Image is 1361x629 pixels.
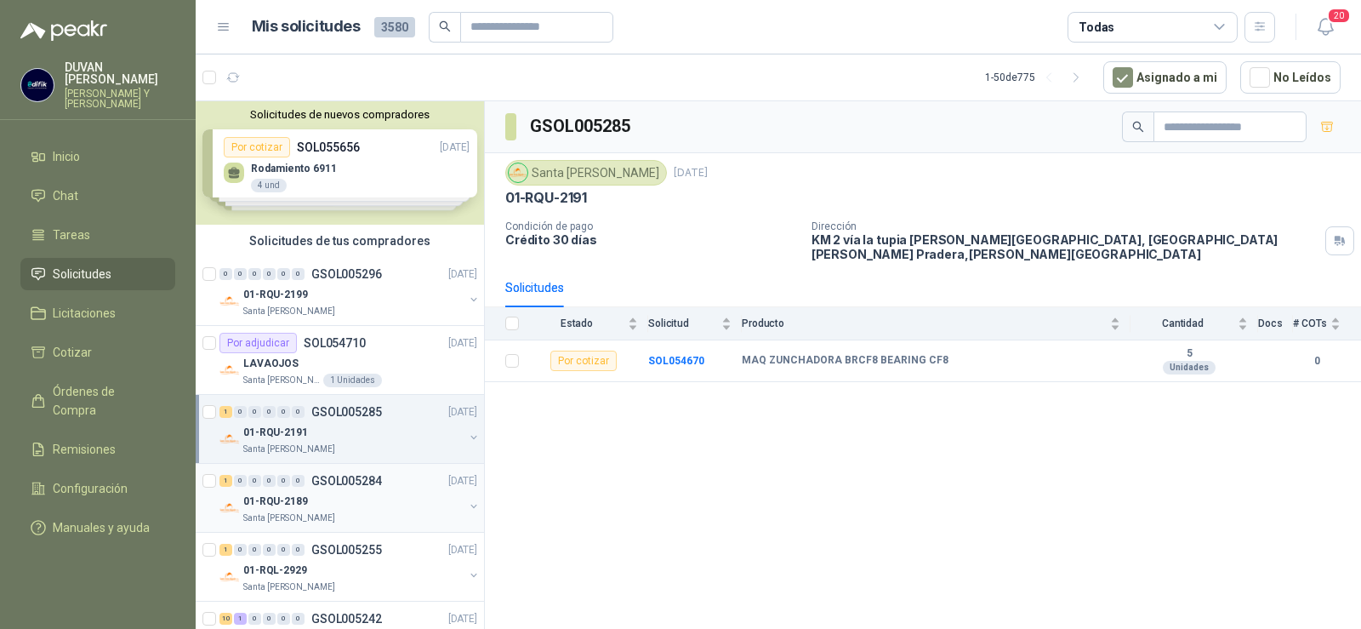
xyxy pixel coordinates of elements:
[219,291,240,312] img: Company Logo
[248,544,261,556] div: 0
[234,406,247,418] div: 0
[448,473,477,489] p: [DATE]
[1079,18,1114,37] div: Todas
[248,268,261,280] div: 0
[292,544,305,556] div: 0
[277,406,290,418] div: 0
[219,498,240,518] img: Company Logo
[53,147,80,166] span: Inicio
[1293,353,1341,369] b: 0
[196,225,484,257] div: Solicitudes de tus compradores
[292,613,305,625] div: 0
[311,544,382,556] p: GSOL005255
[292,406,305,418] div: 0
[243,287,308,303] p: 01-RQU-2199
[292,475,305,487] div: 0
[505,220,798,232] p: Condición de pago
[1130,317,1234,329] span: Cantidad
[20,20,107,41] img: Logo peakr
[742,307,1130,340] th: Producto
[53,226,90,244] span: Tareas
[311,613,382,625] p: GSOL005242
[219,475,232,487] div: 1
[311,268,382,280] p: GSOL005296
[219,471,481,525] a: 1 0 0 0 0 0 GSOL005284[DATE] Company Logo01-RQU-2189Santa [PERSON_NAME]
[505,189,587,207] p: 01-RQU-2191
[374,17,415,37] span: 3580
[277,613,290,625] div: 0
[1293,317,1327,329] span: # COTs
[448,542,477,558] p: [DATE]
[219,264,481,318] a: 0 0 0 0 0 0 GSOL005296[DATE] Company Logo01-RQU-2199Santa [PERSON_NAME]
[448,266,477,283] p: [DATE]
[505,160,667,186] div: Santa [PERSON_NAME]
[243,512,335,525] p: Santa [PERSON_NAME]
[219,333,297,353] div: Por adjudicar
[1132,121,1144,133] span: search
[505,232,798,247] p: Crédito 30 días
[20,180,175,212] a: Chat
[263,613,276,625] div: 0
[219,540,481,594] a: 1 0 0 0 0 0 GSOL005255[DATE] Company Logo01-RQL-2929Santa [PERSON_NAME]
[1310,12,1341,43] button: 20
[21,69,54,101] img: Company Logo
[234,613,247,625] div: 1
[323,374,382,387] div: 1 Unidades
[448,335,477,352] p: [DATE]
[196,326,484,395] a: Por adjudicarSOL054710[DATE] Company LogoLAVAOJOSSanta [PERSON_NAME]1 Unidades
[263,475,276,487] div: 0
[1327,8,1351,24] span: 20
[20,336,175,369] a: Cotizar
[20,258,175,290] a: Solicitudes
[53,343,92,362] span: Cotizar
[196,101,484,225] div: Solicitudes de nuevos compradoresPor cotizarSOL055656[DATE] Rodamiento 69114 undPor cotizarSOL055...
[219,567,240,587] img: Company Logo
[243,563,307,579] p: 01-RQL-2929
[243,494,308,510] p: 01-RQU-2189
[219,268,232,280] div: 0
[811,220,1318,232] p: Dirección
[448,611,477,627] p: [DATE]
[234,544,247,556] div: 0
[648,355,704,367] a: SOL054670
[742,317,1107,329] span: Producto
[219,613,232,625] div: 10
[20,375,175,426] a: Órdenes de Compra
[234,475,247,487] div: 0
[219,402,481,456] a: 1 0 0 0 0 0 GSOL005285[DATE] Company Logo01-RQU-2191Santa [PERSON_NAME]
[674,165,708,181] p: [DATE]
[277,544,290,556] div: 0
[1103,61,1227,94] button: Asignado a mi
[202,108,477,121] button: Solicitudes de nuevos compradores
[311,475,382,487] p: GSOL005284
[263,406,276,418] div: 0
[65,61,175,85] p: DUVAN [PERSON_NAME]
[1163,361,1216,375] div: Unidades
[248,406,261,418] div: 0
[20,140,175,173] a: Inicio
[648,307,742,340] th: Solicitud
[248,475,261,487] div: 0
[20,433,175,466] a: Remisiones
[20,472,175,505] a: Configuración
[243,580,335,594] p: Santa [PERSON_NAME]
[243,305,335,318] p: Santa [PERSON_NAME]
[219,360,240,380] img: Company Logo
[243,374,320,387] p: Santa [PERSON_NAME]
[1130,347,1248,361] b: 5
[1258,307,1293,340] th: Docs
[648,317,718,329] span: Solicitud
[243,425,308,441] p: 01-RQU-2191
[243,356,299,372] p: LAVAOJOS
[277,475,290,487] div: 0
[985,64,1090,91] div: 1 - 50 de 775
[550,351,617,371] div: Por cotizar
[292,268,305,280] div: 0
[263,268,276,280] div: 0
[448,404,477,420] p: [DATE]
[219,544,232,556] div: 1
[304,337,366,349] p: SOL054710
[20,297,175,329] a: Licitaciones
[509,163,527,182] img: Company Logo
[1240,61,1341,94] button: No Leídos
